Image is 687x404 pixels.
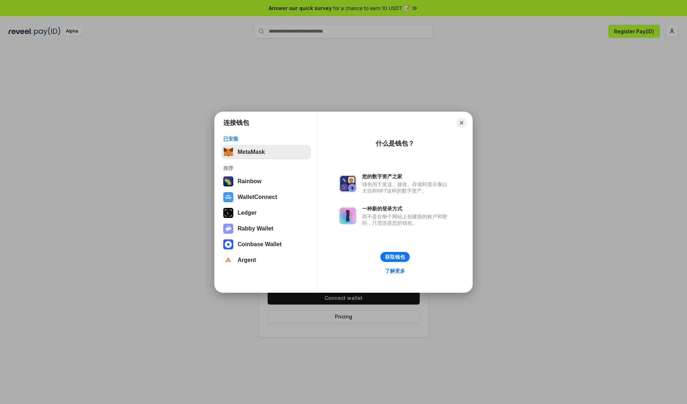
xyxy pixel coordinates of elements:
[362,181,451,194] div: 钱包用于发送、接收、存储和显示像以太坊和NFT这样的数字资产。
[362,205,451,212] div: 一种新的登录方式
[221,190,311,204] button: WalletConnect
[221,222,311,236] button: Rabby Wallet
[362,213,451,226] div: 而不是在每个网站上创建新的账户和密码，只需连接您的钱包。
[223,224,233,234] img: svg+xml,%3Csvg%20xmlns%3D%22http%3A%2F%2Fwww.w3.org%2F2000%2Fsvg%22%20fill%3D%22none%22%20viewBox...
[223,136,309,142] div: 已安装
[223,239,233,249] img: svg+xml,%3Csvg%20width%3D%2228%22%20height%3D%2228%22%20viewBox%3D%220%200%2028%2028%22%20fill%3D...
[376,139,414,148] div: 什么是钱包？
[221,237,311,252] button: Coinbase Wallet
[339,175,356,192] img: svg+xml,%3Csvg%20xmlns%3D%22http%3A%2F%2Fwww.w3.org%2F2000%2Fsvg%22%20fill%3D%22none%22%20viewBox...
[362,173,451,180] div: 您的数字资产之家
[223,192,233,202] img: svg+xml,%3Csvg%20width%3D%2228%22%20height%3D%2228%22%20viewBox%3D%220%200%2028%2028%22%20fill%3D...
[221,145,311,159] button: MetaMask
[223,147,233,157] img: svg+xml,%3Csvg%20fill%3D%22none%22%20height%3D%2233%22%20viewBox%3D%220%200%2035%2033%22%20width%...
[238,225,273,232] div: Rabby Wallet
[221,174,311,189] button: Rainbow
[238,257,256,263] div: Argent
[339,207,356,224] img: svg+xml,%3Csvg%20xmlns%3D%22http%3A%2F%2Fwww.w3.org%2F2000%2Fsvg%22%20fill%3D%22none%22%20viewBox...
[385,268,405,274] div: 了解更多
[223,165,309,171] div: 推荐
[223,255,233,265] img: svg+xml,%3Csvg%20width%3D%2228%22%20height%3D%2228%22%20viewBox%3D%220%200%2028%2028%22%20fill%3D...
[381,266,409,276] a: 了解更多
[238,241,282,248] div: Coinbase Wallet
[238,210,257,216] div: Ledger
[238,194,277,200] div: WalletConnect
[223,118,249,127] h1: 连接钱包
[221,206,311,220] button: Ledger
[238,149,265,155] div: MetaMask
[380,252,410,262] button: 获取钱包
[457,118,467,128] button: Close
[238,178,262,185] div: Rainbow
[223,208,233,218] img: svg+xml,%3Csvg%20xmlns%3D%22http%3A%2F%2Fwww.w3.org%2F2000%2Fsvg%22%20width%3D%2228%22%20height%3...
[385,254,405,260] div: 获取钱包
[221,253,311,267] button: Argent
[223,176,233,186] img: svg+xml,%3Csvg%20width%3D%22120%22%20height%3D%22120%22%20viewBox%3D%220%200%20120%20120%22%20fil...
